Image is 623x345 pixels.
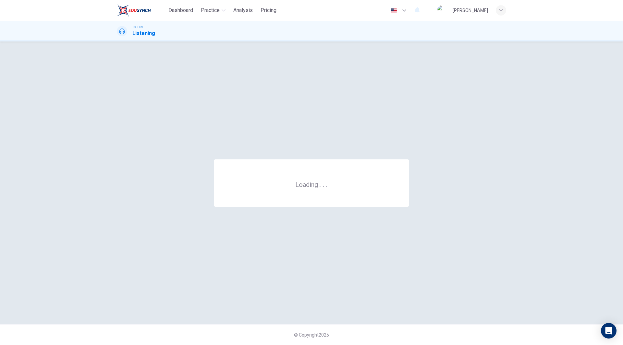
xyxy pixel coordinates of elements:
[132,25,143,29] span: TOEFL®
[322,178,324,189] h6: .
[201,6,220,14] span: Practice
[325,178,328,189] h6: .
[198,5,228,16] button: Practice
[132,29,155,37] h1: Listening
[601,323,617,339] div: Open Intercom Messenger
[261,6,276,14] span: Pricing
[319,178,321,189] h6: .
[231,5,255,16] button: Analysis
[166,5,196,16] button: Dashboard
[258,5,279,16] button: Pricing
[294,332,329,338] span: © Copyright 2025
[390,8,398,13] img: en
[295,180,328,189] h6: Loading
[233,6,253,14] span: Analysis
[168,6,193,14] span: Dashboard
[117,4,151,17] img: EduSynch logo
[437,5,447,16] img: Profile picture
[453,6,488,14] div: [PERSON_NAME]
[117,4,166,17] a: EduSynch logo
